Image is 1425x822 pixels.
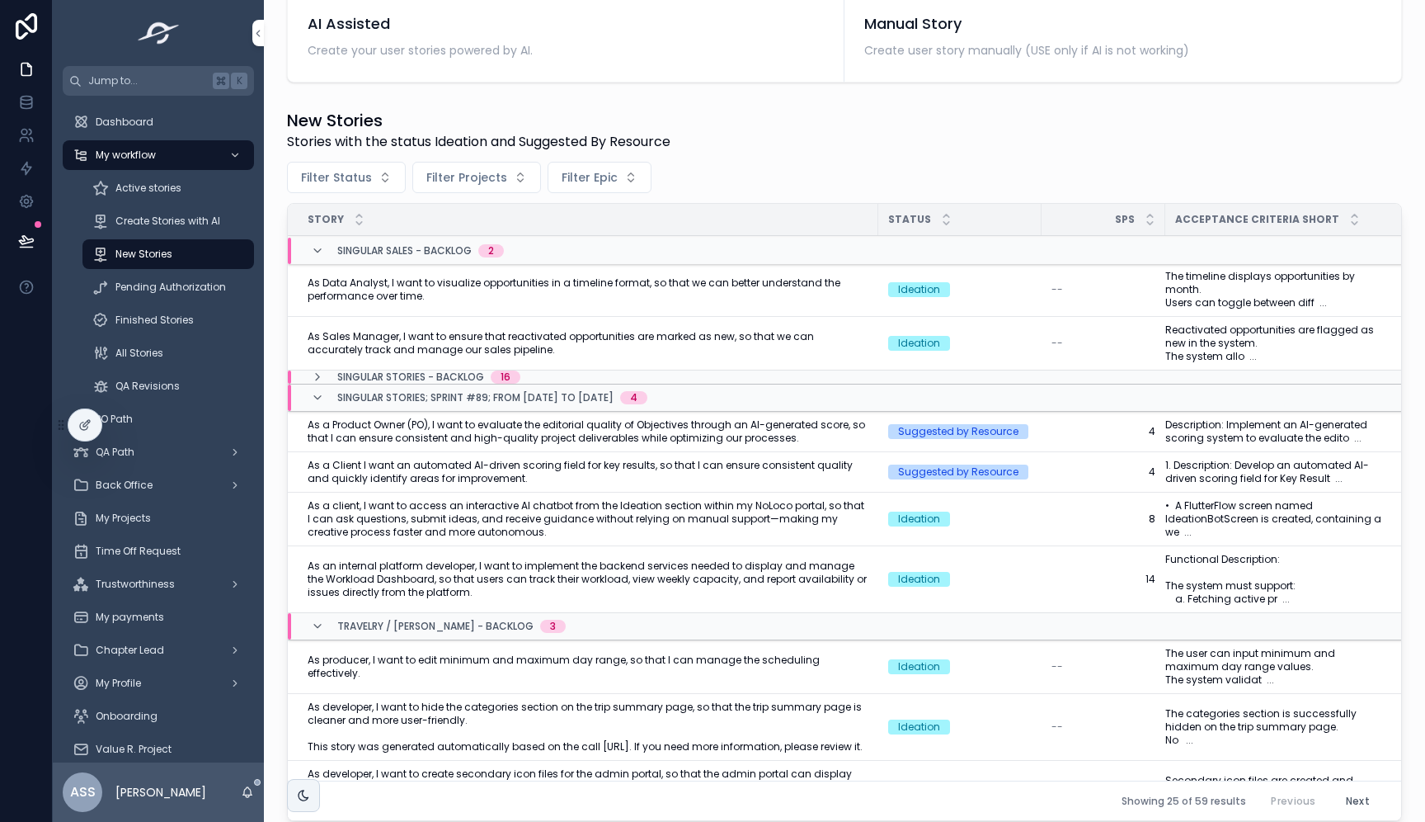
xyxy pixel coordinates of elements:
a: -- [1051,283,1155,296]
h1: New Stories [287,109,670,132]
p: [PERSON_NAME] [115,784,206,801]
div: 2 [488,244,494,257]
span: Chapter Lead [96,644,164,657]
span: As a Client I want an automated AI-driven scoring field for key results, so that I can ensure con... [308,459,868,485]
a: As Data Analyst, I want to visualize opportunities in a timeline format, so that we can better un... [308,276,868,303]
a: As developer, I want to hide the categories section on the trip summary page, so that the trip su... [308,701,868,753]
span: My payments [96,611,164,624]
a: 4 [1051,465,1155,479]
span: Stories with the status Ideation and Suggested By Resource [287,132,670,152]
a: Create Stories with AI [82,206,254,236]
a: Description: Implement an AI-generated scoring system to evaluate the edito ... [1165,418,1384,445]
a: The timeline displays opportunities by month. Users can toggle between diff ... [1165,270,1384,309]
span: Singular Sales - Backlog [337,244,472,257]
span: Filter Epic [562,169,618,186]
span: Onboarding [96,710,158,723]
span: QA Revisions [115,380,180,393]
div: Suggested by Resource [898,465,1018,479]
a: Active stories [82,173,254,203]
span: -- [1051,337,1063,350]
span: As a Product Owner (PO), I want to evaluate the editorial quality of Objectives through an AI-gen... [308,418,868,445]
a: Finished Stories [82,305,254,335]
a: New Stories [82,239,254,269]
a: The user can input minimum and maximum day range values. The system validat ... [1165,647,1384,687]
span: Create Stories with AI [115,215,220,228]
div: Ideation [898,512,940,527]
span: -- [1051,720,1063,734]
div: 3 [550,620,556,633]
a: Dashboard [63,107,254,137]
span: QA Path [96,446,134,459]
a: Ideation [888,572,1032,587]
span: SPs [1115,213,1135,226]
span: Pending Authorization [115,281,226,294]
a: As producer, I want to edit minimum and maximum day range, so that I can manage the scheduling ef... [308,654,868,680]
span: Showing 25 of 59 results [1122,795,1246,808]
span: 8 [1051,513,1155,526]
button: Select Button [412,162,541,193]
a: All Stories [82,338,254,368]
span: Create your user stories powered by AI. [308,42,824,59]
span: Filter Projects [426,169,507,186]
a: • A FlutterFlow screen named IdeationBotScreen is created, containing a we ... [1165,499,1384,539]
span: Active stories [115,182,181,195]
a: PO Path [63,404,254,434]
span: New Stories [115,248,172,261]
span: AI Assisted [308,12,824,35]
a: 4 [1051,425,1155,438]
a: -- [1051,660,1155,673]
a: Reactivated opportunities are flagged as new in the system. The system allo ... [1165,324,1384,363]
a: Secondary icon files are created and saved in the correct format. Icons are ... [1165,774,1384,814]
span: Value R. Project [96,743,172,756]
a: My Profile [63,668,254,698]
div: Ideation [898,720,940,735]
a: Value R. Project [63,735,254,764]
span: Manual Story [864,12,1381,35]
span: My Profile [96,677,141,690]
a: As Sales Manager, I want to ensure that reactivated opportunities are marked as new, so that we c... [308,330,868,357]
span: K [233,74,246,87]
a: Time Off Request [63,536,254,566]
span: All Stories [115,347,163,360]
a: 1. Description: Develop an automated AI-driven scoring field for Key Result ... [1165,459,1384,485]
a: The categories section is successfully hidden on the trip summary page. No ... [1165,707,1384,747]
span: -- [1051,660,1063,673]
span: 14 [1051,573,1155,586]
span: Trustworthiness [96,578,175,591]
div: Suggested by Resource [898,424,1018,439]
a: Back Office [63,470,254,500]
a: My payments [63,602,254,632]
a: Functional Description: The system must support: a. Fetching active pr ... [1165,553,1384,606]
span: As developer, I want to create secondary icon files for the admin portal, so that the admin porta... [308,768,868,820]
div: Ideation [898,336,940,351]
span: PO Path [96,413,133,426]
span: Singular Stories - Backlog [337,371,484,384]
a: QA Revisions [82,371,254,401]
span: Story [308,213,344,226]
a: As a client, I want to access an interactive AI chatbot from the Ideation section within my NoLoc... [308,499,868,539]
span: Back Office [96,479,153,492]
div: Ideation [898,659,940,674]
span: Jump to... [88,74,206,87]
a: Onboarding [63,702,254,731]
span: Acceptance Criteria Short [1175,213,1339,226]
a: Ideation [888,659,1032,674]
a: Trustworthiness [63,569,254,599]
div: 4 [630,391,637,404]
span: My Projects [96,512,151,525]
span: Filter Status [301,169,372,186]
span: My workflow [96,149,156,162]
a: Chapter Lead [63,635,254,665]
button: Select Button [287,162,406,193]
span: -- [1051,283,1063,296]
